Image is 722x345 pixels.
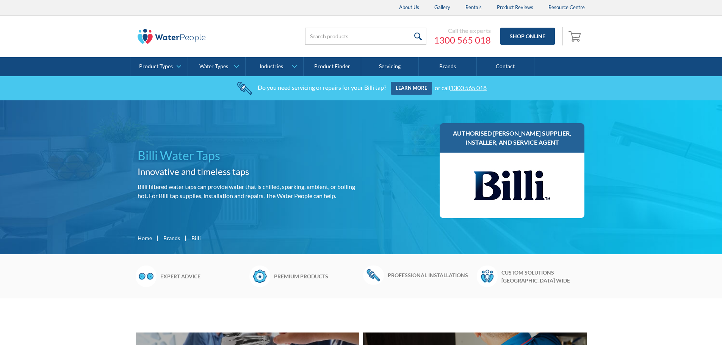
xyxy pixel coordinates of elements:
a: Water Types [188,57,245,76]
a: Servicing [361,57,419,76]
a: Learn more [391,82,432,95]
div: | [184,233,188,242]
a: Brands [419,57,476,76]
a: Industries [246,57,303,76]
h2: Innovative and timeless taps [138,165,358,178]
div: Call the experts [434,27,491,34]
div: Do you need servicing or repairs for your Billi tap? [258,84,386,91]
a: 1300 565 018 [434,34,491,46]
h6: Expert advice [160,272,246,280]
div: Industries [260,63,283,70]
p: Billi filtered water taps can provide water that is chilled, sparking, ambient, or boiling hot. F... [138,182,358,200]
div: | [156,233,160,242]
a: Contact [477,57,534,76]
img: Badge [249,265,270,287]
img: Glasses [136,265,157,287]
a: 1300 565 018 [450,84,487,91]
a: Shop Online [500,28,555,45]
h6: Custom solutions [GEOGRAPHIC_DATA] wide [501,269,587,284]
h6: Premium products [274,272,359,280]
a: Brands [163,234,180,242]
a: Home [138,234,152,242]
img: Billi [474,160,550,211]
img: Waterpeople Symbol [477,265,498,287]
div: Water Types [199,63,228,70]
div: or call [435,84,487,91]
img: Wrench [363,265,384,284]
a: Open empty cart [567,27,585,45]
input: Search products [305,28,426,45]
div: Product Types [139,63,173,70]
a: Product Types [130,57,188,76]
h6: Professional installations [388,271,473,279]
h1: Billi Water Taps [138,147,358,165]
h3: Authorised [PERSON_NAME] supplier, installer, and service agent [447,129,577,147]
img: The Water People [138,29,206,44]
a: Product Finder [304,57,361,76]
iframe: podium webchat widget bubble [646,307,722,345]
div: Billi [191,234,201,242]
img: shopping cart [569,30,583,42]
